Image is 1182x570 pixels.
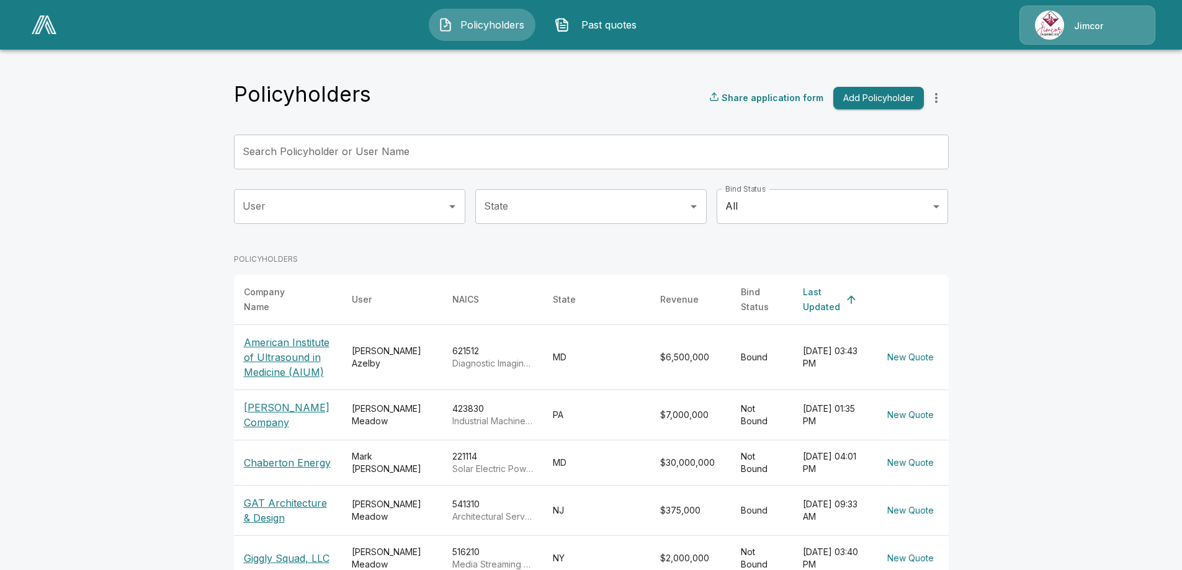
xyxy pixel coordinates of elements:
div: [PERSON_NAME] Meadow [352,403,432,427]
div: User [352,292,372,307]
img: Past quotes Icon [555,17,570,32]
h4: Policyholders [234,81,371,107]
td: PA [543,390,650,440]
button: Open [444,198,461,215]
button: New Quote [882,547,939,570]
p: Chaberton Energy [244,455,332,470]
label: Bind Status [725,184,766,194]
div: Company Name [244,285,310,314]
div: Revenue [660,292,699,307]
button: New Quote [882,404,939,427]
button: Policyholders IconPolicyholders [429,9,535,41]
td: NJ [543,485,650,535]
td: MD [543,324,650,390]
td: $6,500,000 [650,324,731,390]
td: MD [543,440,650,485]
img: AA Logo [32,16,56,34]
button: New Quote [882,499,939,522]
td: Bound [731,485,793,535]
p: Solar Electric Power Generation [452,463,533,475]
td: [DATE] 03:43 PM [793,324,872,390]
div: Mark [PERSON_NAME] [352,450,432,475]
div: 423830 [452,403,533,427]
p: GAT Architecture & Design [244,496,332,525]
a: Add Policyholder [828,87,924,110]
td: [DATE] 01:35 PM [793,390,872,440]
td: [DATE] 09:33 AM [793,485,872,535]
td: Not Bound [731,440,793,485]
div: State [553,292,576,307]
div: 621512 [452,345,533,370]
td: [DATE] 04:01 PM [793,440,872,485]
div: [PERSON_NAME] Meadow [352,498,432,523]
button: more [924,86,949,110]
div: 541310 [452,498,533,523]
div: 221114 [452,450,533,475]
div: NAICS [452,292,479,307]
p: Industrial Machinery and Equipment Merchant Wholesalers [452,415,533,427]
p: Share application form [722,91,823,104]
td: $30,000,000 [650,440,731,485]
span: Past quotes [575,17,643,32]
p: Giggly Squad, LLC [244,551,332,566]
div: Last Updated [803,285,840,314]
div: All [717,189,948,224]
button: Add Policyholder [833,87,924,110]
td: Bound [731,324,793,390]
div: [PERSON_NAME] Azelby [352,345,432,370]
p: [PERSON_NAME] Company [244,400,332,430]
td: $375,000 [650,485,731,535]
button: Open [685,198,702,215]
img: Policyholders Icon [438,17,453,32]
p: POLICYHOLDERS [234,254,949,265]
button: Past quotes IconPast quotes [545,9,652,41]
p: American Institute of Ultrasound in Medicine (AIUM) [244,335,332,380]
button: New Quote [882,452,939,474]
p: Diagnostic Imaging Centers [452,357,533,370]
button: New Quote [882,346,939,369]
td: Not Bound [731,390,793,440]
th: Bind Status [731,275,793,325]
span: Policyholders [458,17,526,32]
td: $7,000,000 [650,390,731,440]
p: Architectural Services [452,510,533,523]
